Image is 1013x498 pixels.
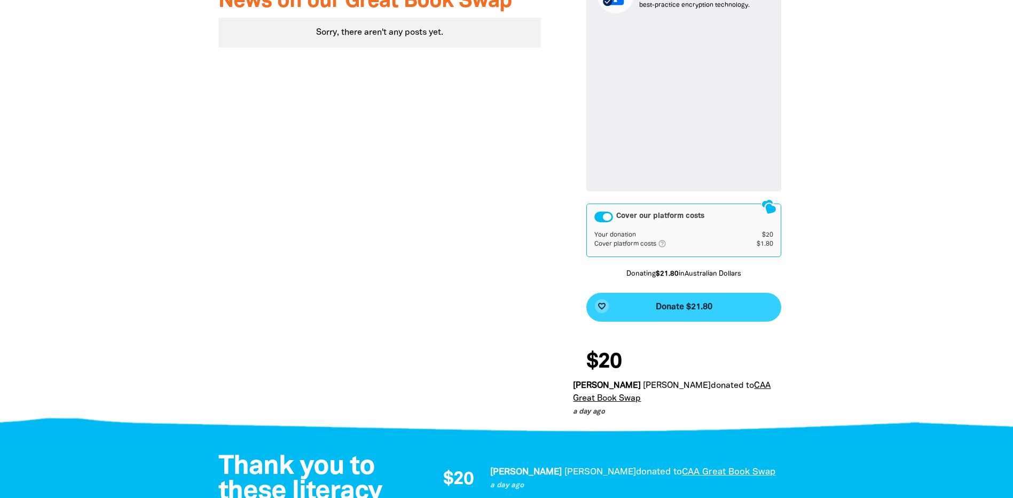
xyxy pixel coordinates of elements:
em: [PERSON_NAME] [643,382,711,390]
span: $20 [443,471,474,489]
span: $20 [586,352,622,373]
i: favorite_border [598,302,606,310]
i: help_outlined [658,239,675,248]
em: [PERSON_NAME] [573,382,641,390]
div: Donation stream [573,345,795,417]
p: a day ago [490,480,784,491]
div: Donation stream [431,465,784,494]
td: Your donation [594,231,740,239]
td: Cover platform costs [594,239,740,249]
iframe: Secure payment input frame [595,22,773,183]
div: Paginated content [431,465,784,494]
p: a day ago [573,407,786,418]
p: Donating in Australian Dollars [586,269,781,280]
div: Paginated content [218,18,541,48]
em: [PERSON_NAME] [564,468,636,476]
em: [PERSON_NAME] [490,468,562,476]
span: donated to [636,468,682,476]
button: favorite_borderDonate $21.80 [586,293,781,322]
button: Cover our platform costs [594,212,613,222]
span: Donate $21.80 [656,303,712,312]
span: donated to [711,382,754,390]
td: $1.80 [741,239,774,249]
td: $20 [741,231,774,239]
a: CAA Great Book Swap [682,468,775,476]
b: $21.80 [656,271,679,277]
div: Sorry, there aren't any posts yet. [218,18,541,48]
